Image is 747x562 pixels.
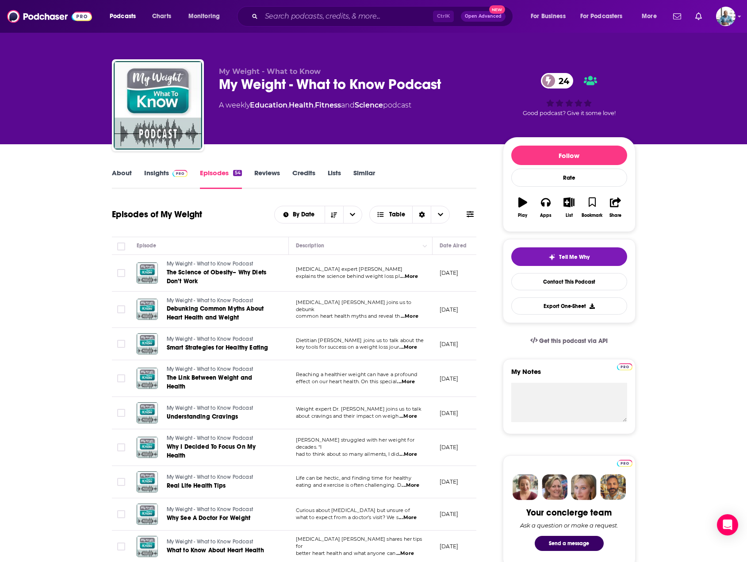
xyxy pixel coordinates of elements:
[539,337,608,345] span: Get this podcast via API
[296,299,412,312] span: [MEDICAL_DATA] [PERSON_NAME] joins us to debunk
[167,336,253,342] span: My Weight - What to Know Podcast
[617,460,632,467] img: Podchaser Pro
[296,550,396,556] span: better heart health and what anyone can
[355,101,383,109] a: Science
[296,437,414,450] span: [PERSON_NAME] struggled with her weight for decades. “I
[400,273,418,280] span: ...More
[144,169,188,189] a: InsightsPodchaser Pro
[167,435,273,443] a: My Weight - What to Know Podcast
[114,61,202,150] img: My Weight - What to Know Podcast
[461,11,506,22] button: Open AdvancedNew
[167,344,268,351] span: Smart Strategies for Healthy Eating
[511,367,627,383] label: My Notes
[167,405,253,411] span: My Weight - What to Know Podcast
[167,297,253,304] span: My Weight - What to Know Podcast
[440,375,459,382] p: [DATE]
[296,475,411,481] span: Life can be hectic, and finding time for healthy
[167,473,272,481] a: My Weight - What to Know Podcast
[117,478,125,486] span: Toggle select row
[716,7,736,26] img: User Profile
[617,363,632,370] img: Podchaser Pro
[296,482,401,488] span: eating and exercise is often challenging. D
[617,458,632,467] a: Pro website
[465,14,502,19] span: Open Advanced
[167,481,272,490] a: Real Life Health Tips
[117,443,125,451] span: Toggle select row
[152,10,171,23] span: Charts
[531,10,566,23] span: For Business
[7,8,92,25] img: Podchaser - Follow, Share and Rate Podcasts
[535,536,604,551] button: Send a message
[489,5,505,14] span: New
[550,73,574,89] span: 24
[296,266,403,272] span: [MEDICAL_DATA] expert [PERSON_NAME]
[167,305,264,321] span: Debunking Common Myths About Heart Health and Weight
[511,146,627,165] button: Follow
[399,413,417,420] span: ...More
[582,213,602,218] div: Bookmark
[296,337,424,343] span: Dietitian [PERSON_NAME] joins us to talk about the
[525,9,577,23] button: open menu
[511,192,534,223] button: Play
[233,170,241,176] div: 54
[617,362,632,370] a: Pro website
[440,543,459,550] p: [DATE]
[315,101,341,109] a: Fitness
[296,371,418,377] span: Reaching a healthier weight can have a profound
[642,10,657,23] span: More
[167,260,273,268] a: My Weight - What to Know Podcast
[167,443,273,460] a: Why I Decided To Focus On My Health
[188,10,220,23] span: Monitoring
[440,340,459,348] p: [DATE]
[296,413,399,419] span: about cravings and their impact on weigh
[296,273,400,279] span: explains the science behind weight loss pl
[559,254,590,261] span: Tell Me Why
[402,482,419,489] span: ...More
[167,268,273,286] a: The Science of Obesity– Why Diets Don’t Work
[440,306,459,313] p: [DATE]
[534,192,557,223] button: Apps
[325,206,343,223] button: Sort Direction
[420,241,430,251] button: Column Actions
[117,409,125,417] span: Toggle select row
[167,374,253,390] span: The Link Between Weight and Health
[511,297,627,315] button: Export One-Sheet
[523,330,615,352] a: Get this podcast via API
[287,101,289,109] span: ,
[296,344,399,350] span: key tools for success on a weight loss jour
[167,366,273,373] a: My Weight - What to Know Podcast
[112,169,132,189] a: About
[167,404,272,412] a: My Weight - What to Know Podcast
[167,373,273,391] a: The Link Between Weight and Health
[289,101,314,109] a: Health
[146,9,176,23] a: Charts
[250,101,287,109] a: Education
[117,269,125,277] span: Toggle select row
[296,507,410,513] span: Curious about [MEDICAL_DATA] but unsure of
[670,9,685,24] a: Show notifications dropdown
[600,474,626,500] img: Jon Profile
[328,169,341,189] a: Lists
[219,67,321,76] span: My Weight - What to Know
[716,7,736,26] span: Logged in as BoldlyGo
[167,474,253,480] span: My Weight - What to Know Podcast
[254,169,280,189] a: Reviews
[110,10,136,23] span: Podcasts
[389,212,405,218] span: Table
[167,412,272,421] a: Understanding Cravings
[275,212,325,218] button: open menu
[296,451,399,457] span: had to think about so many ailments, I did
[440,269,459,277] p: [DATE]
[167,366,253,372] span: My Weight - What to Know Podcast
[200,169,241,189] a: Episodes54
[314,101,315,109] span: ,
[172,170,188,177] img: Podchaser Pro
[604,192,627,223] button: Share
[440,510,459,518] p: [DATE]
[518,213,527,218] div: Play
[717,514,738,535] div: Open Intercom Messenger
[167,538,272,546] a: My Weight - What to Know Podcast
[219,100,411,111] div: A weekly podcast
[112,209,202,220] h1: Episodes of My Weight
[245,6,521,27] div: Search podcasts, credits, & more...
